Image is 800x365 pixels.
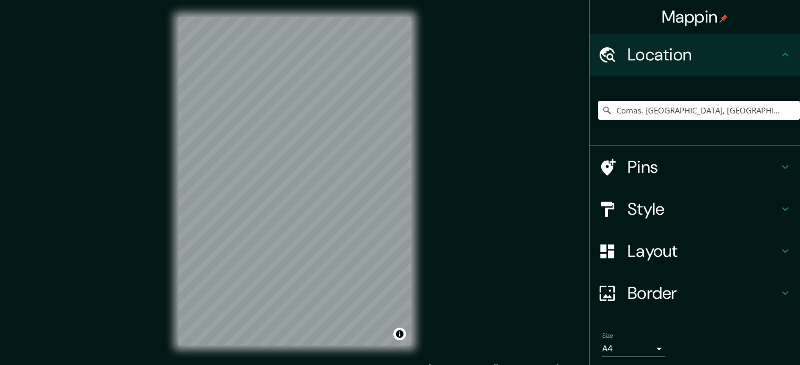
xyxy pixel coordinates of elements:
div: Border [590,272,800,314]
h4: Mappin [662,6,728,27]
div: A4 [602,340,665,357]
h4: Style [627,199,779,220]
label: Size [602,331,613,340]
canvas: Map [178,17,411,346]
div: Pins [590,146,800,188]
h4: Location [627,44,779,65]
h4: Pins [627,157,779,178]
div: Style [590,188,800,230]
button: Toggle attribution [393,328,406,340]
div: Layout [590,230,800,272]
h4: Layout [627,241,779,262]
iframe: Help widget launcher [706,324,788,353]
div: Location [590,34,800,76]
h4: Border [627,283,779,304]
img: pin-icon.png [720,14,728,23]
input: Pick your city or area [598,101,800,120]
